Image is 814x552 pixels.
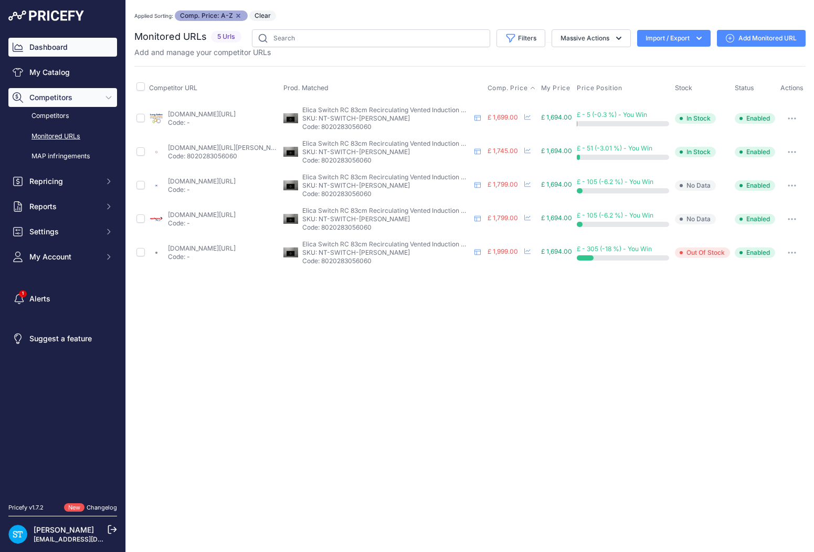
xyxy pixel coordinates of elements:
[552,29,631,47] button: Massive Actions
[302,223,470,232] p: Code: 8020283056060
[8,197,117,216] button: Reports
[8,38,117,491] nav: Sidebar
[302,240,516,248] span: Elica Switch RC 83cm Recirculating Vented Induction Hob in Black Glass
[717,30,806,47] a: Add Monitored URL
[488,180,518,188] span: £ 1,799.00
[577,178,653,186] span: £ - 105 (-6.2 %) - You Win
[8,222,117,241] button: Settings
[168,211,236,219] a: [DOMAIN_NAME][URL]
[8,10,84,21] img: Pricefy Logo
[735,84,754,92] span: Status
[488,247,518,255] span: £ 1,999.00
[302,114,470,123] p: SKU: NT-SWITCH-[PERSON_NAME]
[8,38,117,57] a: Dashboard
[302,207,516,214] span: Elica Switch RC 83cm Recirculating Vented Induction Hob in Black Glass
[8,147,117,166] a: MAP infringements
[675,180,716,191] span: No Data
[283,84,329,92] span: Prod. Matched
[541,214,572,222] span: £ 1,694.00
[168,152,277,160] p: Code: 8020283056060
[496,29,545,47] button: Filters
[488,84,536,92] button: Comp. Price
[8,107,117,125] a: Competitors
[735,214,775,224] span: Enabled
[577,211,653,219] span: £ - 105 (-6.2 %) - You Win
[675,214,716,224] span: No Data
[735,247,775,258] span: Enabled
[302,156,470,165] p: Code: 8020283056060
[675,247,730,258] span: Out Of Stock
[302,106,516,114] span: Elica Switch RC 83cm Recirculating Vented Induction Hob in Black Glass
[637,30,711,47] button: Import / Export
[149,84,197,92] span: Competitor URL
[577,245,652,253] span: £ - 305 (-18 %) - You Win
[675,147,716,157] span: In Stock
[8,172,117,191] button: Repricing
[29,201,98,212] span: Reports
[29,226,98,237] span: Settings
[175,10,248,21] span: Comp. Price: A-Z
[780,84,804,92] span: Actions
[302,181,470,190] p: SKU: NT-SWITCH-[PERSON_NAME]
[168,110,236,118] a: [DOMAIN_NAME][URL]
[64,503,84,512] span: New
[541,84,573,92] button: My Price
[302,248,470,257] p: SKU: NT-SWITCH-[PERSON_NAME]
[577,84,622,92] span: Price Position
[302,123,470,131] p: Code: 8020283056060
[168,253,236,261] p: Code: -
[168,219,236,228] p: Code: -
[168,186,236,194] p: Code: -
[252,29,490,47] input: Search
[675,113,716,124] span: In Stock
[302,173,516,181] span: Elica Switch RC 83cm Recirculating Vented Induction Hob in Black Glass
[577,84,624,92] button: Price Position
[302,190,470,198] p: Code: 8020283056060
[34,535,143,543] a: [EMAIL_ADDRESS][DOMAIN_NAME]
[8,63,117,82] a: My Catalog
[488,113,518,121] span: £ 1,699.00
[168,118,236,127] p: Code: -
[302,148,470,156] p: SKU: NT-SWITCH-[PERSON_NAME]
[168,244,236,252] a: [DOMAIN_NAME][URL]
[675,84,692,92] span: Stock
[8,247,117,266] button: My Account
[168,144,287,151] a: [DOMAIN_NAME][URL][PERSON_NAME]
[168,177,236,185] a: [DOMAIN_NAME][URL]
[735,147,775,157] span: Enabled
[577,111,647,118] span: £ - 5 (-0.3 %) - You Win
[134,29,207,44] h2: Monitored URLs
[488,147,518,155] span: £ 1,745.00
[8,88,117,107] button: Competitors
[541,84,570,92] span: My Price
[134,47,271,58] p: Add and manage your competitor URLs
[735,180,775,191] span: Enabled
[541,247,572,255] span: £ 1,694.00
[488,84,528,92] span: Comp. Price
[87,504,117,511] a: Changelog
[8,329,117,348] a: Suggest a feature
[8,127,117,146] a: Monitored URLs
[735,113,775,124] span: Enabled
[577,144,652,152] span: £ - 51 (-3.01 %) - You Win
[302,215,470,223] p: SKU: NT-SWITCH-[PERSON_NAME]
[8,289,117,308] a: Alerts
[541,113,572,121] span: £ 1,694.00
[249,10,276,21] button: Clear
[302,139,516,147] span: Elica Switch RC 83cm Recirculating Vented Induction Hob in Black Glass
[29,176,98,187] span: Repricing
[211,31,241,43] span: 5 Urls
[302,257,470,265] p: Code: 8020283056060
[8,503,44,512] div: Pricefy v1.7.2
[29,252,98,262] span: My Account
[541,147,572,155] span: £ 1,694.00
[29,92,98,103] span: Competitors
[34,525,94,534] a: [PERSON_NAME]
[541,180,572,188] span: £ 1,694.00
[134,13,173,19] small: Applied Sorting:
[488,214,518,222] span: £ 1,799.00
